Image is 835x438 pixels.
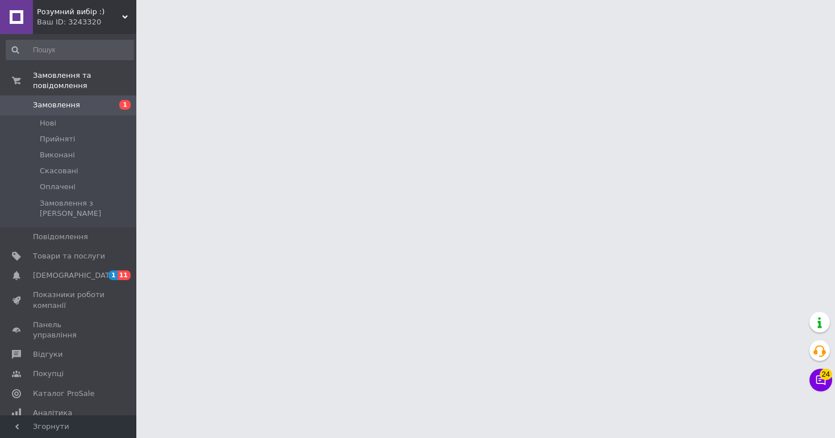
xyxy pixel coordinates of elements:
[820,369,832,380] span: 24
[809,369,832,391] button: Чат з покупцем24
[40,118,56,128] span: Нові
[33,232,88,242] span: Повідомлення
[37,17,136,27] div: Ваш ID: 3243320
[33,389,94,399] span: Каталог ProSale
[37,7,122,17] span: Розумний вибір :)
[33,100,80,110] span: Замовлення
[119,100,131,110] span: 1
[33,320,105,340] span: Панель управління
[118,270,131,280] span: 11
[108,270,118,280] span: 1
[33,270,117,281] span: [DEMOGRAPHIC_DATA]
[33,251,105,261] span: Товари та послуги
[33,369,64,379] span: Покупці
[33,70,136,91] span: Замовлення та повідомлення
[40,150,75,160] span: Виконані
[40,198,133,219] span: Замовлення з [PERSON_NAME]
[40,166,78,176] span: Скасовані
[33,290,105,310] span: Показники роботи компанії
[6,40,134,60] input: Пошук
[40,134,75,144] span: Прийняті
[33,408,72,418] span: Аналітика
[40,182,76,192] span: Оплачені
[33,349,62,360] span: Відгуки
